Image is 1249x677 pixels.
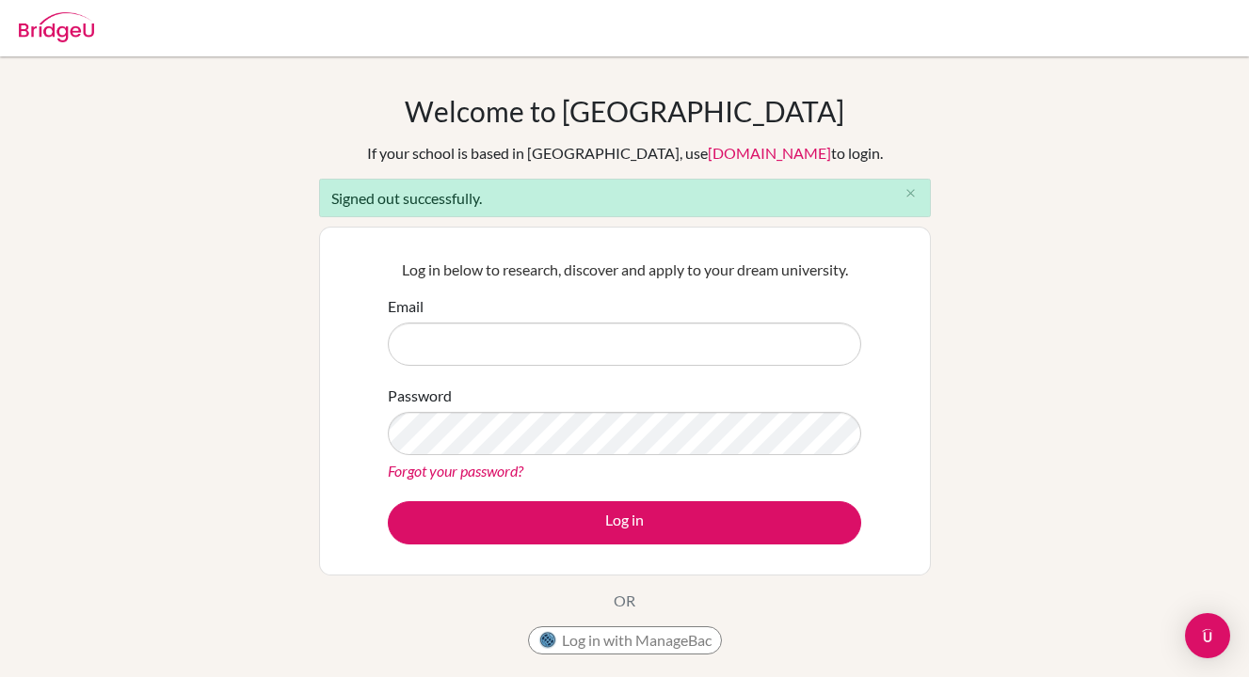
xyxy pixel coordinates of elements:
[708,144,831,162] a: [DOMAIN_NAME]
[528,626,722,654] button: Log in with ManageBac
[614,590,635,612] p: OR
[388,501,861,544] button: Log in
[388,385,452,407] label: Password
[319,179,931,217] div: Signed out successfully.
[388,295,424,318] label: Email
[367,142,883,165] div: If your school is based in [GEOGRAPHIC_DATA], use to login.
[405,94,844,128] h1: Welcome to [GEOGRAPHIC_DATA]
[904,186,918,200] i: close
[892,180,930,208] button: Close
[388,259,861,281] p: Log in below to research, discover and apply to your dream university.
[19,12,94,42] img: Bridge-U
[388,462,523,480] a: Forgot your password?
[1185,613,1230,658] div: Open Intercom Messenger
